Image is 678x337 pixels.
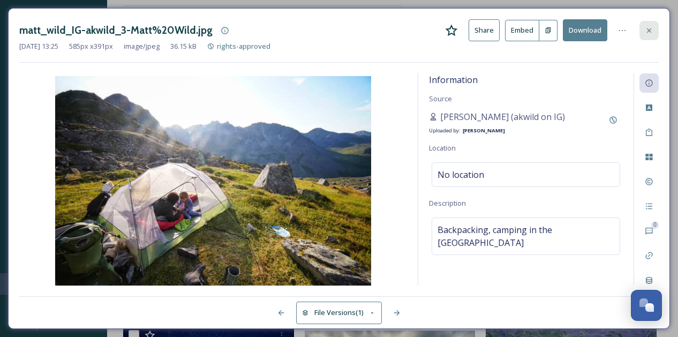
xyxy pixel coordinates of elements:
span: Source [429,94,452,103]
span: 585 px x 391 px [69,41,113,51]
span: Description [429,198,466,208]
span: Information [429,74,478,86]
span: No location [438,168,484,181]
span: Backpacking, camping in the [GEOGRAPHIC_DATA] [438,223,614,249]
button: Download [563,19,607,41]
button: Share [469,19,500,41]
span: 36.15 kB [170,41,197,51]
h3: matt_wild_IG-akwild_3-Matt%20Wild.jpg [19,23,213,38]
span: Location [429,143,456,153]
span: [PERSON_NAME] (akwild on IG) [440,110,565,123]
div: 0 [651,221,659,229]
strong: [PERSON_NAME] [463,127,505,134]
span: image/jpeg [124,41,160,51]
span: [DATE] 13:25 [19,41,58,51]
button: Open Chat [631,290,662,321]
span: Uploaded by: [429,127,461,134]
span: rights-approved [217,41,270,51]
button: File Versions(1) [296,302,382,324]
button: Embed [505,20,539,41]
img: matt_wild_IG-akwild_3-Matt%2520Wild.jpg [19,76,407,288]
